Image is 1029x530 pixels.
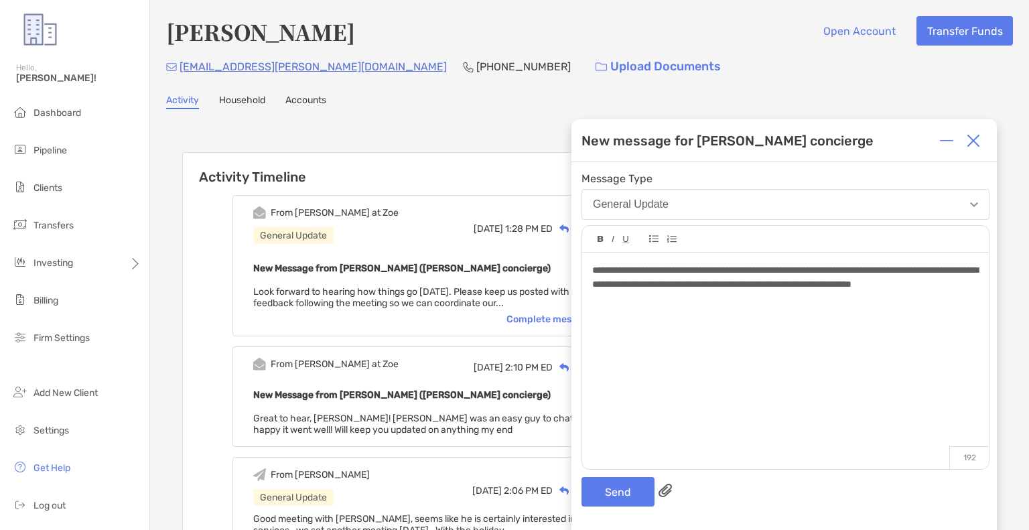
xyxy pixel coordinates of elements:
[596,62,607,72] img: button icon
[271,207,399,218] div: From [PERSON_NAME] at Zoe
[12,421,28,438] img: settings icon
[253,413,601,436] span: Great to hear, [PERSON_NAME]! [PERSON_NAME] was an easy guy to chat with - happy it went well! Wi...
[506,314,606,325] div: Complete message
[33,220,74,231] span: Transfers
[553,222,596,236] div: Reply
[553,484,596,498] div: Reply
[16,72,141,84] span: [PERSON_NAME]!
[253,389,551,401] b: New Message from [PERSON_NAME] ([PERSON_NAME] concierge)
[12,384,28,400] img: add_new_client icon
[166,94,199,109] a: Activity
[940,134,953,147] img: Expand or collapse
[253,286,569,309] span: Look forward to hearing how things go [DATE]. Please keep us posted with feedback following the m...
[581,133,874,149] div: New message for [PERSON_NAME] concierge
[667,235,677,243] img: Editor control icon
[598,236,604,243] img: Editor control icon
[916,16,1013,46] button: Transfer Funds
[553,360,596,375] div: Reply
[183,153,676,185] h6: Activity Timeline
[33,332,90,344] span: Firm Settings
[33,257,73,269] span: Investing
[659,484,672,497] img: paperclip attachments
[622,236,629,243] img: Editor control icon
[271,358,399,370] div: From [PERSON_NAME] at Zoe
[587,52,730,81] a: Upload Documents
[505,223,553,235] span: 1:28 PM ED
[476,58,571,75] p: [PHONE_NUMBER]
[581,477,655,507] button: Send
[33,425,69,436] span: Settings
[472,485,502,496] span: [DATE]
[253,263,551,274] b: New Message from [PERSON_NAME] ([PERSON_NAME] concierge)
[967,134,980,147] img: Close
[581,172,989,185] span: Message Type
[12,104,28,120] img: dashboard icon
[33,182,62,194] span: Clients
[253,227,334,244] div: General Update
[166,63,177,71] img: Email Icon
[474,223,503,235] span: [DATE]
[16,5,64,54] img: Zoe Logo
[33,387,98,399] span: Add New Client
[271,469,370,480] div: From [PERSON_NAME]
[649,235,659,243] img: Editor control icon
[219,94,265,109] a: Household
[12,291,28,308] img: billing icon
[180,58,447,75] p: [EMAIL_ADDRESS][PERSON_NAME][DOMAIN_NAME]
[12,254,28,270] img: investing icon
[559,224,569,233] img: Reply icon
[559,363,569,372] img: Reply icon
[253,206,266,219] img: Event icon
[33,500,66,511] span: Log out
[12,496,28,513] img: logout icon
[253,468,266,481] img: Event icon
[33,107,81,119] span: Dashboard
[253,489,334,506] div: General Update
[474,362,503,373] span: [DATE]
[253,358,266,371] img: Event icon
[33,295,58,306] span: Billing
[559,486,569,495] img: Reply icon
[166,16,355,47] h4: [PERSON_NAME]
[612,236,614,243] img: Editor control icon
[12,459,28,475] img: get-help icon
[504,485,553,496] span: 2:06 PM ED
[12,141,28,157] img: pipeline icon
[505,362,553,373] span: 2:10 PM ED
[12,329,28,345] img: firm-settings icon
[581,189,989,220] button: General Update
[463,62,474,72] img: Phone Icon
[593,198,669,210] div: General Update
[285,94,326,109] a: Accounts
[33,462,70,474] span: Get Help
[970,202,978,207] img: Open dropdown arrow
[33,145,67,156] span: Pipeline
[12,179,28,195] img: clients icon
[949,446,989,469] p: 192
[12,216,28,233] img: transfers icon
[813,16,906,46] button: Open Account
